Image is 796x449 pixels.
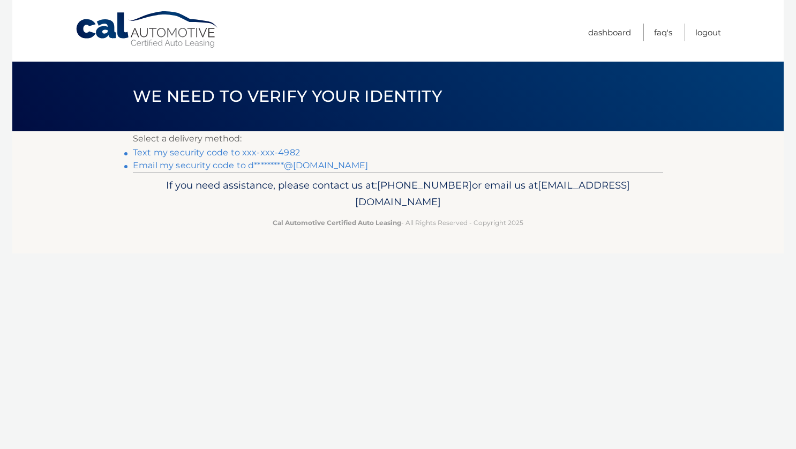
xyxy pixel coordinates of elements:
a: Cal Automotive [75,11,220,49]
p: If you need assistance, please contact us at: or email us at [140,177,656,211]
span: [PHONE_NUMBER] [377,179,472,191]
a: Logout [695,24,721,41]
a: FAQ's [654,24,672,41]
a: Dashboard [588,24,631,41]
a: Email my security code to d*********@[DOMAIN_NAME] [133,160,368,170]
p: Select a delivery method: [133,131,663,146]
span: We need to verify your identity [133,86,442,106]
p: - All Rights Reserved - Copyright 2025 [140,217,656,228]
strong: Cal Automotive Certified Auto Leasing [273,219,401,227]
a: Text my security code to xxx-xxx-4982 [133,147,300,158]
